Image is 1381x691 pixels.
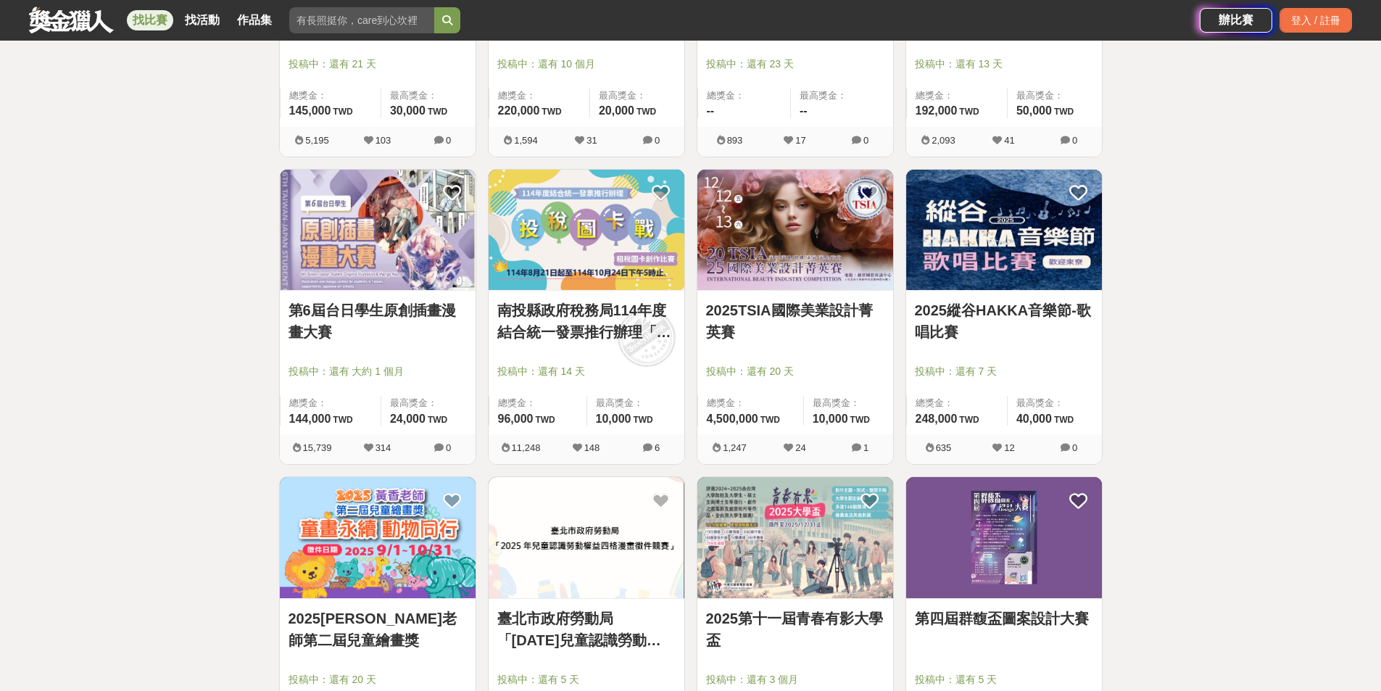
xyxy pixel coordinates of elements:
span: 0 [446,135,451,146]
span: -- [707,104,715,117]
span: 6 [655,442,660,453]
span: 2,093 [932,135,955,146]
span: 0 [1072,442,1077,453]
img: Cover Image [906,477,1102,598]
a: 2025TSIA國際美業設計菁英賽 [706,299,884,343]
span: TWD [760,415,780,425]
a: 作品集 [231,10,278,30]
span: 12 [1004,442,1014,453]
span: 15,739 [303,442,332,453]
img: Cover Image [280,170,476,291]
span: 投稿中：還有 3 個月 [706,672,884,687]
span: 0 [446,442,451,453]
a: Cover Image [489,477,684,599]
span: 148 [584,442,600,453]
span: TWD [428,107,447,117]
span: TWD [333,415,352,425]
span: 總獎金： [289,88,372,103]
span: TWD [850,415,870,425]
a: 找活動 [179,10,225,30]
span: 總獎金： [916,88,998,103]
span: 1,247 [723,442,747,453]
img: Cover Image [489,170,684,291]
input: 有長照挺你，care到心坎裡！青春出手，拍出照顧 影音徵件活動 [289,7,434,33]
span: 最高獎金： [1016,88,1093,103]
span: 投稿中：還有 5 天 [915,672,1093,687]
span: -- [800,104,808,117]
a: Cover Image [906,477,1102,599]
div: 登入 / 註冊 [1280,8,1352,33]
span: 總獎金： [707,396,795,410]
span: 1 [863,442,868,453]
span: 248,000 [916,413,958,425]
span: 41 [1004,135,1014,146]
span: 635 [936,442,952,453]
a: 2025縱谷HAKKA音樂節-歌唱比賽 [915,299,1093,343]
span: TWD [542,107,561,117]
span: 10,000 [813,413,848,425]
span: 總獎金： [498,396,578,410]
span: 144,000 [289,413,331,425]
span: 最高獎金： [1016,396,1093,410]
span: 投稿中：還有 大約 1 個月 [289,364,467,379]
span: 5,195 [305,135,329,146]
a: Cover Image [697,477,893,599]
img: Cover Image [697,170,893,291]
a: 辦比賽 [1200,8,1272,33]
span: 220,000 [498,104,540,117]
a: Cover Image [280,477,476,599]
span: TWD [333,107,352,117]
span: 投稿中：還有 7 天 [915,364,1093,379]
span: 最高獎金： [800,88,884,103]
span: 11,248 [512,442,541,453]
img: Cover Image [489,477,684,598]
span: 103 [376,135,391,146]
span: 314 [376,442,391,453]
span: 0 [1072,135,1077,146]
span: 4,500,000 [707,413,758,425]
a: 第6屆台日學生原創插畫漫畫大賽 [289,299,467,343]
span: 24,000 [390,413,426,425]
span: 投稿中：還有 20 天 [289,672,467,687]
span: 投稿中：還有 13 天 [915,57,1093,72]
span: TWD [959,107,979,117]
span: 總獎金： [289,396,372,410]
img: Cover Image [697,477,893,598]
span: TWD [535,415,555,425]
span: 17 [795,135,805,146]
span: 投稿中：還有 21 天 [289,57,467,72]
a: 第四屆群馥盃圖案設計大賽 [915,608,1093,629]
span: 最高獎金： [390,88,467,103]
span: 893 [727,135,743,146]
span: 96,000 [498,413,534,425]
span: 最高獎金： [599,88,676,103]
span: 0 [655,135,660,146]
img: Cover Image [280,477,476,598]
a: 找比賽 [127,10,173,30]
span: TWD [636,107,656,117]
span: 30,000 [390,104,426,117]
span: 總獎金： [498,88,581,103]
span: TWD [959,415,979,425]
span: TWD [633,415,652,425]
span: TWD [1054,107,1074,117]
span: 投稿中：還有 10 個月 [497,57,676,72]
span: TWD [1054,415,1074,425]
a: 2025第十一屆青春有影大學盃 [706,608,884,651]
span: 總獎金： [916,396,998,410]
span: 50,000 [1016,104,1052,117]
span: 10,000 [596,413,631,425]
span: 總獎金： [707,88,782,103]
span: 最高獎金： [596,396,676,410]
span: 145,000 [289,104,331,117]
span: TWD [428,415,447,425]
span: 投稿中：還有 23 天 [706,57,884,72]
span: 投稿中：還有 14 天 [497,364,676,379]
img: Cover Image [906,170,1102,291]
a: 南投縣政府稅務局114年度結合統一發票推行辦理「投稅圖卡戰」租稅圖卡創作比賽 [497,299,676,343]
span: 1,594 [514,135,538,146]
